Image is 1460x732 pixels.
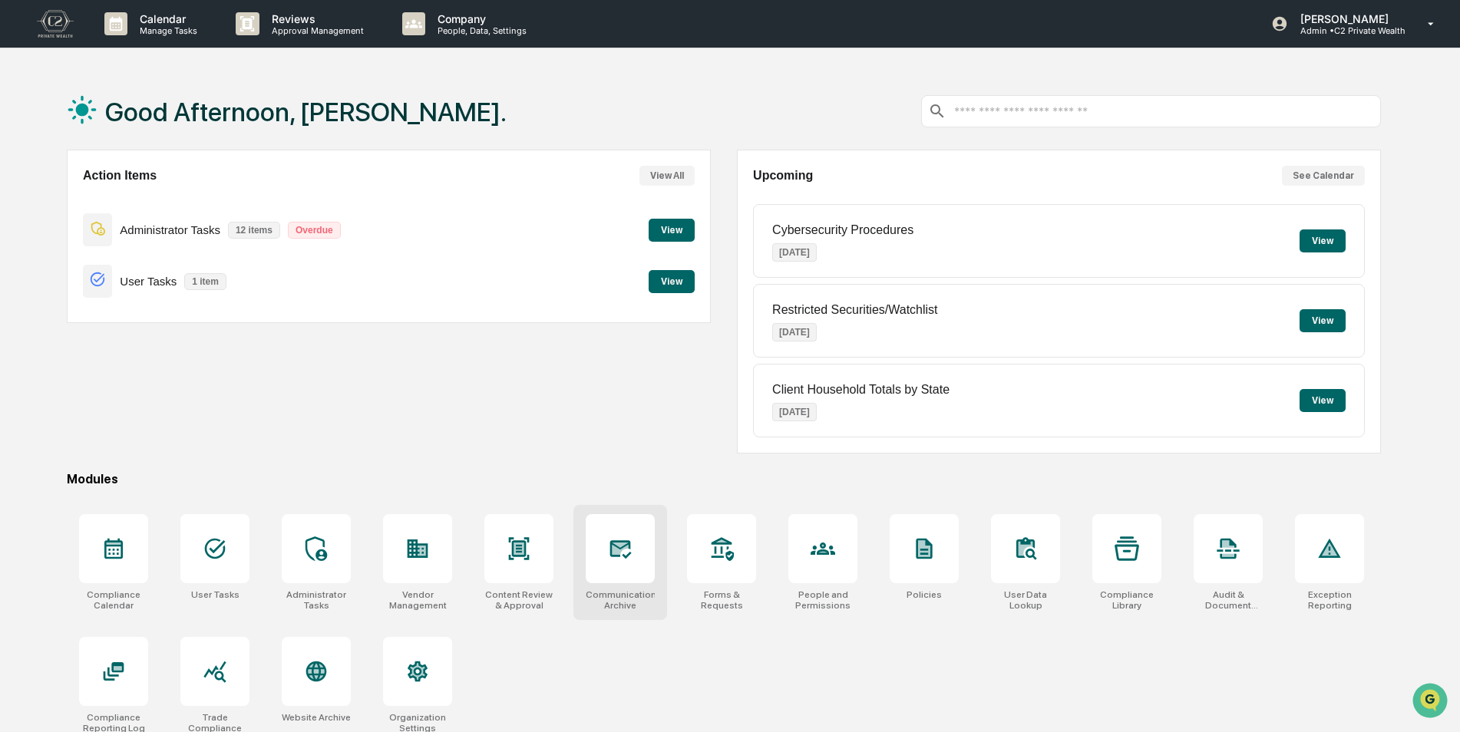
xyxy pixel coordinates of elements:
[259,12,372,25] p: Reviews
[1300,389,1346,412] button: View
[9,187,105,215] a: 🖐️Preclearance
[15,32,279,57] p: How can we help?
[991,589,1060,611] div: User Data Lookup
[772,383,950,397] p: Client Household Totals by State
[282,712,351,723] div: Website Archive
[425,12,534,25] p: Company
[1295,589,1364,611] div: Exception Reporting
[79,589,148,611] div: Compliance Calendar
[772,323,817,341] p: [DATE]
[1288,12,1405,25] p: [PERSON_NAME]
[127,12,205,25] p: Calendar
[288,222,341,239] p: Overdue
[383,589,452,611] div: Vendor Management
[259,25,372,36] p: Approval Management
[1092,589,1161,611] div: Compliance Library
[15,117,43,145] img: 1746055101610-c473b297-6a78-478c-a979-82029cc54cd1
[228,222,280,239] p: 12 items
[52,133,194,145] div: We're available if you need us!
[772,243,817,262] p: [DATE]
[639,166,695,186] button: View All
[184,273,226,290] p: 1 item
[127,25,205,36] p: Manage Tasks
[1282,166,1365,186] button: See Calendar
[282,589,351,611] div: Administrator Tasks
[772,403,817,421] p: [DATE]
[753,169,813,183] h2: Upcoming
[31,223,97,238] span: Data Lookup
[1300,309,1346,332] button: View
[1194,589,1263,611] div: Audit & Document Logs
[425,25,534,36] p: People, Data, Settings
[105,187,197,215] a: 🗄️Attestations
[649,219,695,242] button: View
[31,193,99,209] span: Preclearance
[15,224,28,236] div: 🔎
[9,216,103,244] a: 🔎Data Lookup
[105,97,507,127] h1: Good Afternoon, [PERSON_NAME].
[191,589,239,600] div: User Tasks
[772,303,937,317] p: Restricted Securities/Watchlist
[15,195,28,207] div: 🖐️
[484,589,553,611] div: Content Review & Approval
[788,589,857,611] div: People and Permissions
[67,472,1381,486] div: Modules
[1300,229,1346,252] button: View
[108,259,186,272] a: Powered byPylon
[153,260,186,272] span: Pylon
[1288,25,1405,36] p: Admin • C2 Private Wealth
[261,122,279,140] button: Start new chat
[649,273,695,288] a: View
[52,117,252,133] div: Start new chat
[120,275,177,288] p: User Tasks
[649,270,695,293] button: View
[907,589,942,600] div: Policies
[586,589,655,611] div: Communications Archive
[649,222,695,236] a: View
[772,223,913,237] p: Cybersecurity Procedures
[83,169,157,183] h2: Action Items
[120,223,220,236] p: Administrator Tasks
[111,195,124,207] div: 🗄️
[687,589,756,611] div: Forms & Requests
[37,10,74,38] img: logo
[127,193,190,209] span: Attestations
[1411,681,1452,723] iframe: Open customer support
